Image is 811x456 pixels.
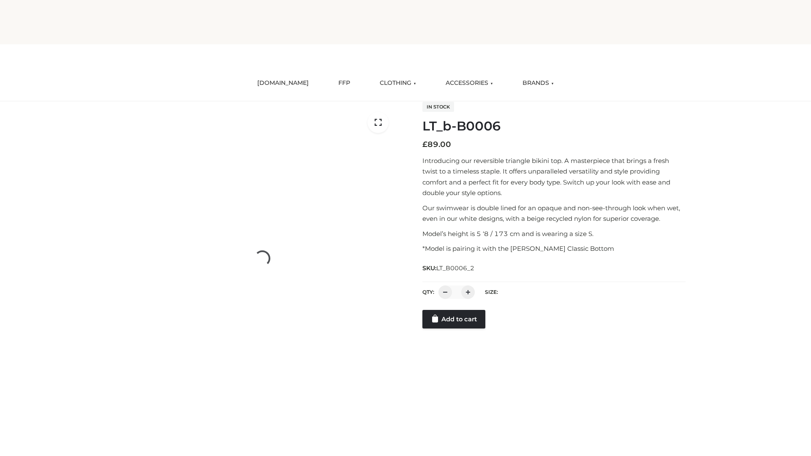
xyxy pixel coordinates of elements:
a: Add to cart [422,310,485,328]
a: FFP [332,74,357,92]
label: Size: [485,289,498,295]
span: In stock [422,102,454,112]
p: *Model is pairing it with the [PERSON_NAME] Classic Bottom [422,243,686,254]
a: BRANDS [516,74,560,92]
h1: LT_b-B0006 [422,119,686,134]
p: Our swimwear is double lined for an opaque and non-see-through look when wet, even in our white d... [422,203,686,224]
span: LT_B0006_2 [436,264,474,272]
span: SKU: [422,263,475,273]
p: Model’s height is 5 ‘8 / 173 cm and is wearing a size S. [422,228,686,239]
a: [DOMAIN_NAME] [251,74,315,92]
span: £ [422,140,427,149]
label: QTY: [422,289,434,295]
a: CLOTHING [373,74,422,92]
p: Introducing our reversible triangle bikini top. A masterpiece that brings a fresh twist to a time... [422,155,686,198]
bdi: 89.00 [422,140,451,149]
a: ACCESSORIES [439,74,499,92]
